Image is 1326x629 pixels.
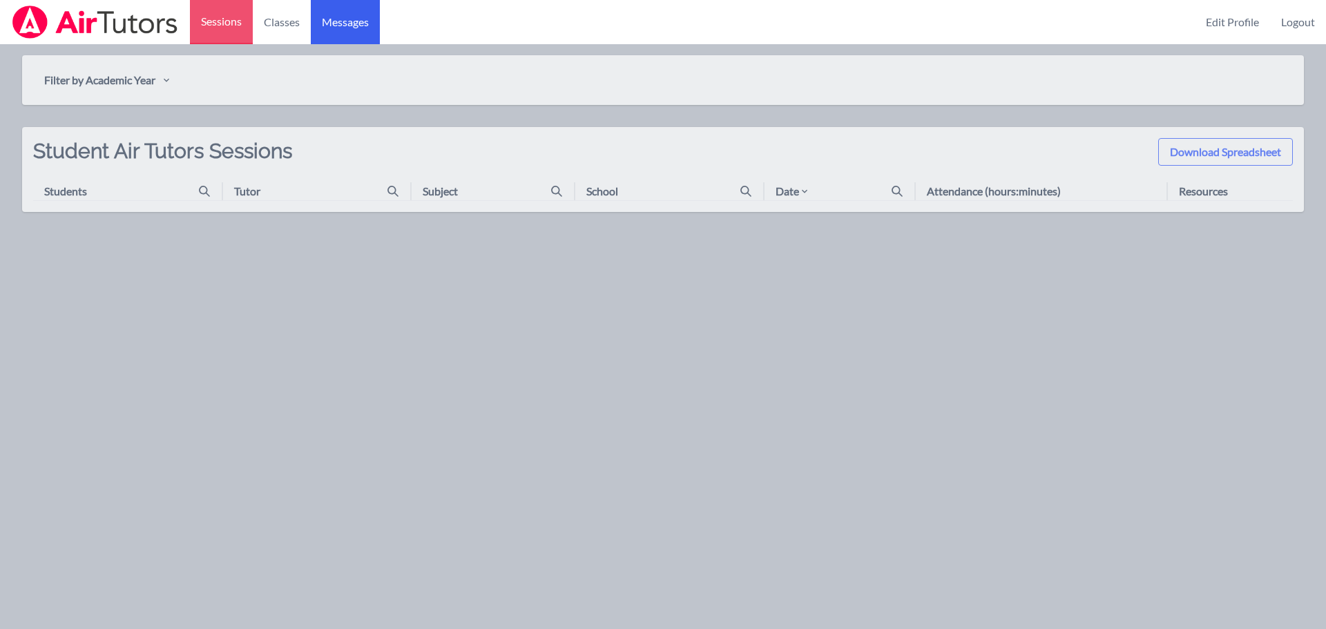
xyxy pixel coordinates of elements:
[44,183,87,200] div: Students
[11,6,179,39] img: Airtutors Logo
[33,66,180,94] button: Filter by Academic Year
[33,138,292,182] h2: Student Air Tutors Sessions
[234,183,260,200] div: Tutor
[776,183,810,200] div: Date
[927,183,1061,200] div: Attendance (hours:minutes)
[1158,138,1293,166] button: Download Spreadsheet
[1179,183,1228,200] div: Resources
[586,183,618,200] div: School
[322,14,369,30] span: Messages
[423,183,458,200] div: Subject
